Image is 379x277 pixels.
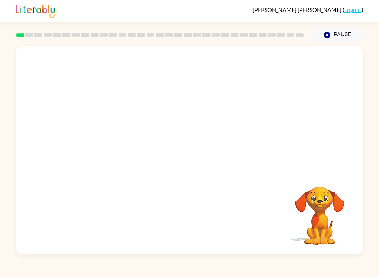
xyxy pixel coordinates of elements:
[344,6,361,13] a: Logout
[285,176,355,246] video: Your browser must support playing .mp4 files to use Literably. Please try using another browser.
[253,6,363,13] div: ( )
[16,3,55,18] img: Literably
[253,6,343,13] span: [PERSON_NAME] [PERSON_NAME]
[312,27,363,43] button: Pause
